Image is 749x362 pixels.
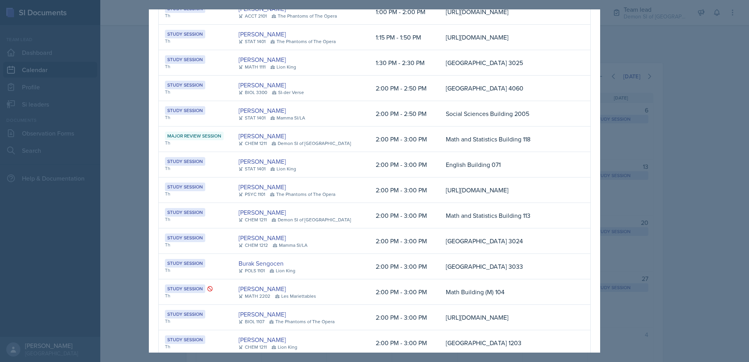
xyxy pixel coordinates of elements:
[239,216,267,223] div: CHEM 1211
[369,50,440,76] td: 1:30 PM - 2:30 PM
[165,38,226,45] div: Th
[239,29,286,39] a: [PERSON_NAME]
[165,343,226,350] div: Th
[165,335,205,344] div: Study Session
[239,114,266,121] div: STAT 1401
[440,254,577,279] td: [GEOGRAPHIC_DATA] 3033
[239,310,286,319] a: [PERSON_NAME]
[369,330,440,356] td: 2:00 PM - 3:00 PM
[165,267,226,274] div: Th
[369,127,440,152] td: 2:00 PM - 3:00 PM
[275,293,316,300] div: Les Mariettables
[239,80,286,90] a: [PERSON_NAME]
[165,310,205,319] div: Study Session
[440,279,577,305] td: Math Building (M) 104
[269,318,335,325] div: The Phantoms of The Opera
[165,157,205,166] div: Study Session
[165,165,226,172] div: Th
[270,267,295,274] div: Lion King
[165,318,226,325] div: Th
[273,242,308,249] div: Mamma SI/LA
[239,157,286,166] a: [PERSON_NAME]
[239,89,267,96] div: BIOL 3300
[165,233,205,242] div: Study Session
[165,55,205,64] div: Study Session
[440,330,577,356] td: [GEOGRAPHIC_DATA] 1203
[165,139,226,147] div: Th
[239,182,286,192] a: [PERSON_NAME]
[440,25,577,50] td: [URL][DOMAIN_NAME]
[239,242,268,249] div: CHEM 1212
[239,165,266,172] div: STAT 1401
[165,284,205,293] div: Study Session
[270,63,296,71] div: Lion King
[271,344,297,351] div: Lion King
[239,335,286,344] a: [PERSON_NAME]
[239,318,264,325] div: BIOL 1107
[165,81,205,89] div: Study Session
[270,38,336,45] div: The Phantoms of The Opera
[239,233,286,243] a: [PERSON_NAME]
[165,106,205,115] div: Study Session
[239,63,266,71] div: MATH 1111
[239,55,286,64] a: [PERSON_NAME]
[369,228,440,254] td: 2:00 PM - 3:00 PM
[239,267,265,274] div: POLS 1101
[369,279,440,305] td: 2:00 PM - 3:00 PM
[165,132,224,140] div: Major Review Session
[369,305,440,330] td: 2:00 PM - 3:00 PM
[440,203,577,228] td: Math and Statistics Building 113
[440,152,577,177] td: English Building 071
[239,284,286,293] a: [PERSON_NAME]
[440,305,577,330] td: [URL][DOMAIN_NAME]
[271,140,351,147] div: Demon SI of [GEOGRAPHIC_DATA]
[165,63,226,70] div: Th
[239,38,266,45] div: STAT 1401
[239,13,267,20] div: ACCT 2101
[369,101,440,127] td: 2:00 PM - 2:50 PM
[440,127,577,152] td: Math and Statistics Building 118
[440,76,577,101] td: [GEOGRAPHIC_DATA] 4060
[239,208,286,217] a: [PERSON_NAME]
[369,152,440,177] td: 2:00 PM - 3:00 PM
[165,89,226,96] div: Th
[165,259,205,268] div: Study Session
[440,101,577,127] td: Social Sciences Building 2005
[239,106,286,115] a: [PERSON_NAME]
[165,292,226,299] div: Th
[272,89,304,96] div: SI-der Verse
[369,203,440,228] td: 2:00 PM - 3:00 PM
[165,30,205,38] div: Study Session
[165,183,205,191] div: Study Session
[239,259,284,268] a: Burak Sengocen
[239,344,267,351] div: CHEM 1211
[440,50,577,76] td: [GEOGRAPHIC_DATA] 3025
[239,131,286,141] a: [PERSON_NAME]
[165,216,226,223] div: Th
[165,114,226,121] div: Th
[165,12,226,19] div: Th
[369,76,440,101] td: 2:00 PM - 2:50 PM
[440,228,577,254] td: [GEOGRAPHIC_DATA] 3024
[270,114,305,121] div: Mamma SI/LA
[165,208,205,217] div: Study Session
[369,25,440,50] td: 1:15 PM - 1:50 PM
[239,191,265,198] div: PSYC 1101
[271,216,351,223] div: Demon SI of [GEOGRAPHIC_DATA]
[165,190,226,197] div: Th
[239,140,267,147] div: CHEM 1211
[239,293,270,300] div: MATH 2202
[270,165,296,172] div: Lion King
[165,241,226,248] div: Th
[440,177,577,203] td: [URL][DOMAIN_NAME]
[369,254,440,279] td: 2:00 PM - 3:00 PM
[270,191,335,198] div: The Phantoms of The Opera
[271,13,337,20] div: The Phantoms of The Opera
[369,177,440,203] td: 2:00 PM - 3:00 PM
